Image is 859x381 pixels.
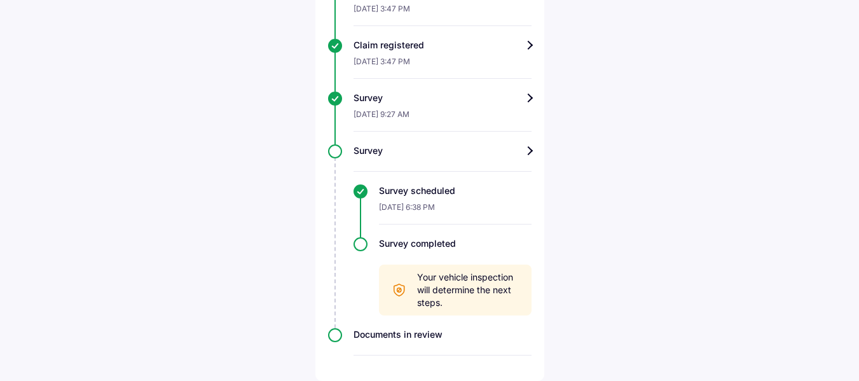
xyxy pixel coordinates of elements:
[379,184,532,197] div: Survey scheduled
[354,104,532,132] div: [DATE] 9:27 AM
[354,52,532,79] div: [DATE] 3:47 PM
[354,39,532,52] div: Claim registered
[379,237,532,250] div: Survey completed
[417,271,519,309] span: Your vehicle inspection will determine the next steps.
[354,92,532,104] div: Survey
[354,328,532,341] div: Documents in review
[354,144,532,157] div: Survey
[379,197,532,225] div: [DATE] 6:38 PM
